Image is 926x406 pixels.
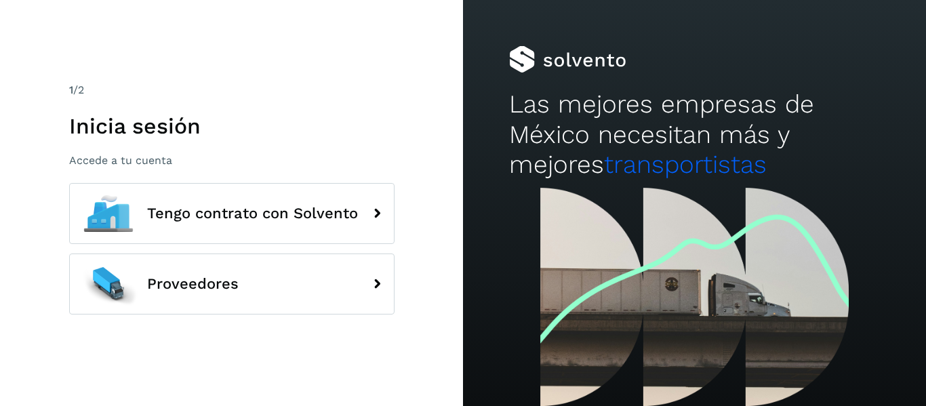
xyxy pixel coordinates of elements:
[604,150,767,179] span: transportistas
[69,113,395,139] h1: Inicia sesión
[69,82,395,98] div: /2
[69,154,395,167] p: Accede a tu cuenta
[69,83,73,96] span: 1
[69,183,395,244] button: Tengo contrato con Solvento
[147,205,358,222] span: Tengo contrato con Solvento
[69,253,395,314] button: Proveedores
[147,276,239,292] span: Proveedores
[509,89,879,180] h2: Las mejores empresas de México necesitan más y mejores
